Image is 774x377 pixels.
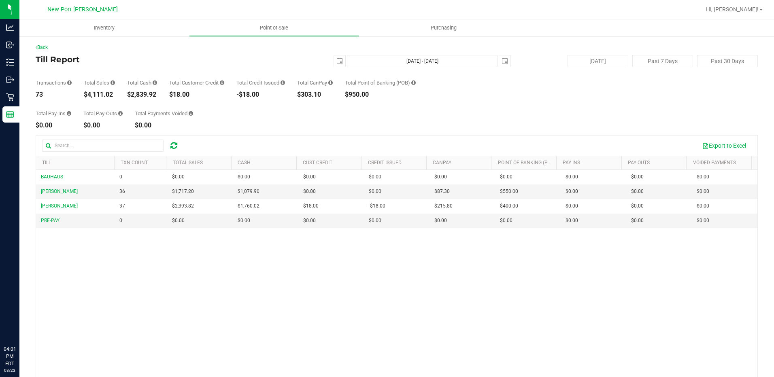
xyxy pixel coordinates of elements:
a: Total Sales [173,160,203,165]
inline-svg: Inventory [6,58,14,66]
span: select [334,55,345,67]
span: Inventory [83,24,125,32]
span: $550.00 [500,188,518,195]
div: Total Cash [127,80,157,85]
span: New Port [PERSON_NAME] [47,6,118,13]
div: $4,111.02 [84,91,115,98]
span: 0 [119,173,122,181]
span: $0.00 [631,202,644,210]
div: $303.10 [297,91,333,98]
span: $0.00 [697,188,709,195]
div: $0.00 [36,122,71,129]
span: $0.00 [434,173,447,181]
span: $0.00 [303,173,316,181]
div: $2,839.92 [127,91,157,98]
button: Past 30 Days [697,55,758,67]
span: $0.00 [697,173,709,181]
span: $0.00 [369,173,381,181]
span: $1,079.90 [238,188,259,195]
span: -$18.00 [369,202,385,210]
a: CanPay [433,160,451,165]
i: Count of all successful payment transactions, possibly including voids, refunds, and cash-back fr... [67,80,72,85]
div: Total Sales [84,80,115,85]
i: Sum of all cash pay-ins added to tills within the date range. [67,111,71,116]
a: Point of Sale [189,19,359,36]
iframe: Resource center [8,312,32,337]
span: $0.00 [697,202,709,210]
inline-svg: Retail [6,93,14,101]
span: $0.00 [631,173,644,181]
span: $0.00 [631,217,644,225]
div: Total Pay-Outs [83,111,123,116]
button: [DATE] [568,55,628,67]
span: PRE-PAY [41,218,60,223]
div: -$18.00 [236,91,285,98]
span: $18.00 [303,202,319,210]
span: $215.80 [434,202,453,210]
a: Point of Banking (POB) [498,160,555,165]
div: $950.00 [345,91,416,98]
span: 37 [119,202,125,210]
i: Sum of all voided payment transaction amounts (excluding tips and transaction fees) within the da... [189,111,193,116]
a: TXN Count [121,160,148,165]
inline-svg: Outbound [6,76,14,84]
span: $0.00 [172,217,185,225]
i: Sum of the successful, non-voided point-of-banking payment transaction amounts, both via payment ... [411,80,416,85]
div: $0.00 [135,122,193,129]
span: $0.00 [238,173,250,181]
span: Hi, [PERSON_NAME]! [706,6,759,13]
div: $18.00 [169,91,224,98]
span: [PERSON_NAME] [41,203,78,209]
span: 0 [119,217,122,225]
span: $0.00 [303,188,316,195]
a: Back [36,44,48,50]
div: Total CanPay [297,80,333,85]
span: $0.00 [369,217,381,225]
input: Search... [42,140,164,152]
span: $0.00 [238,217,250,225]
span: BAUHAUS [41,174,63,180]
span: $2,393.82 [172,202,194,210]
span: $0.00 [631,188,644,195]
i: Sum of all successful, non-voided payment transaction amounts using account credit as the payment... [220,80,224,85]
span: $0.00 [566,217,578,225]
a: Purchasing [359,19,529,36]
span: $1,760.02 [238,202,259,210]
a: Pay Ins [563,160,580,165]
div: Total Payments Voided [135,111,193,116]
div: Total Point of Banking (POB) [345,80,416,85]
span: $0.00 [500,217,512,225]
span: $0.00 [434,217,447,225]
a: Till [42,160,51,165]
div: Total Credit Issued [236,80,285,85]
div: Total Customer Credit [169,80,224,85]
a: Cust Credit [303,160,332,165]
h4: Till Report [36,55,276,64]
i: Sum of all successful, non-voided payment transaction amounts (excluding tips and transaction fee... [111,80,115,85]
i: Sum of all successful refund transaction amounts from purchase returns resulting in account credi... [281,80,285,85]
a: Inventory [19,19,189,36]
span: $0.00 [566,188,578,195]
a: Voided Payments [693,160,736,165]
span: 36 [119,188,125,195]
div: $0.00 [83,122,123,129]
i: Sum of all successful, non-voided cash payment transaction amounts (excluding tips and transactio... [153,80,157,85]
span: $400.00 [500,202,518,210]
p: 04:01 PM EDT [4,345,16,367]
span: [PERSON_NAME] [41,188,78,194]
span: $0.00 [369,188,381,195]
span: $1,717.20 [172,188,194,195]
inline-svg: Reports [6,110,14,119]
div: Total Pay-Ins [36,111,71,116]
a: Cash [238,160,251,165]
span: select [499,55,510,67]
span: $87.30 [434,188,450,195]
inline-svg: Analytics [6,23,14,32]
span: Purchasing [420,24,468,32]
button: Past 7 Days [632,55,693,67]
span: $0.00 [566,173,578,181]
inline-svg: Inbound [6,41,14,49]
i: Sum of all successful, non-voided payment transaction amounts using CanPay (as well as manual Can... [328,80,333,85]
i: Sum of all cash pay-outs removed from tills within the date range. [118,111,123,116]
span: $0.00 [172,173,185,181]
